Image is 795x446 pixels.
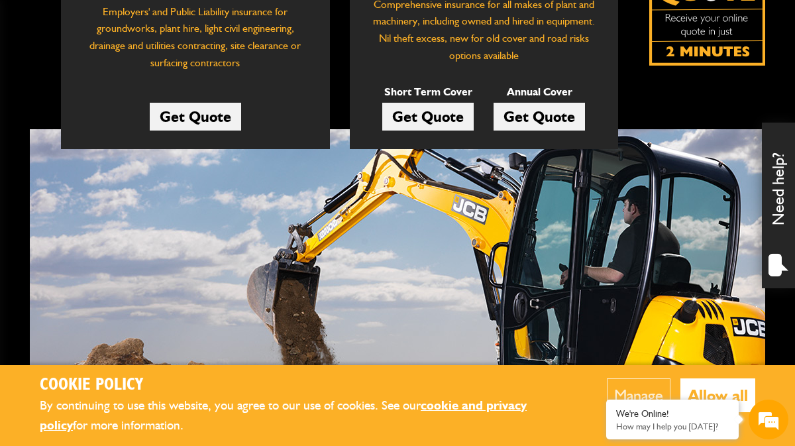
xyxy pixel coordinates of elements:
p: By continuing to use this website, you agree to our use of cookies. See our for more information. [40,396,566,436]
button: Allow all [680,378,755,412]
p: Employers' and Public Liability insurance for groundworks, plant hire, light civil engineering, d... [81,3,310,78]
p: Annual Cover [494,84,585,101]
a: Get Quote [494,103,585,131]
p: How may I help you today? [616,421,729,431]
div: Need help? [762,123,795,288]
p: Short Term Cover [382,84,474,101]
div: We're Online! [616,408,729,419]
h2: Cookie Policy [40,375,566,396]
button: Manage [607,378,670,412]
a: Get Quote [382,103,474,131]
a: Get Quote [150,103,241,131]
